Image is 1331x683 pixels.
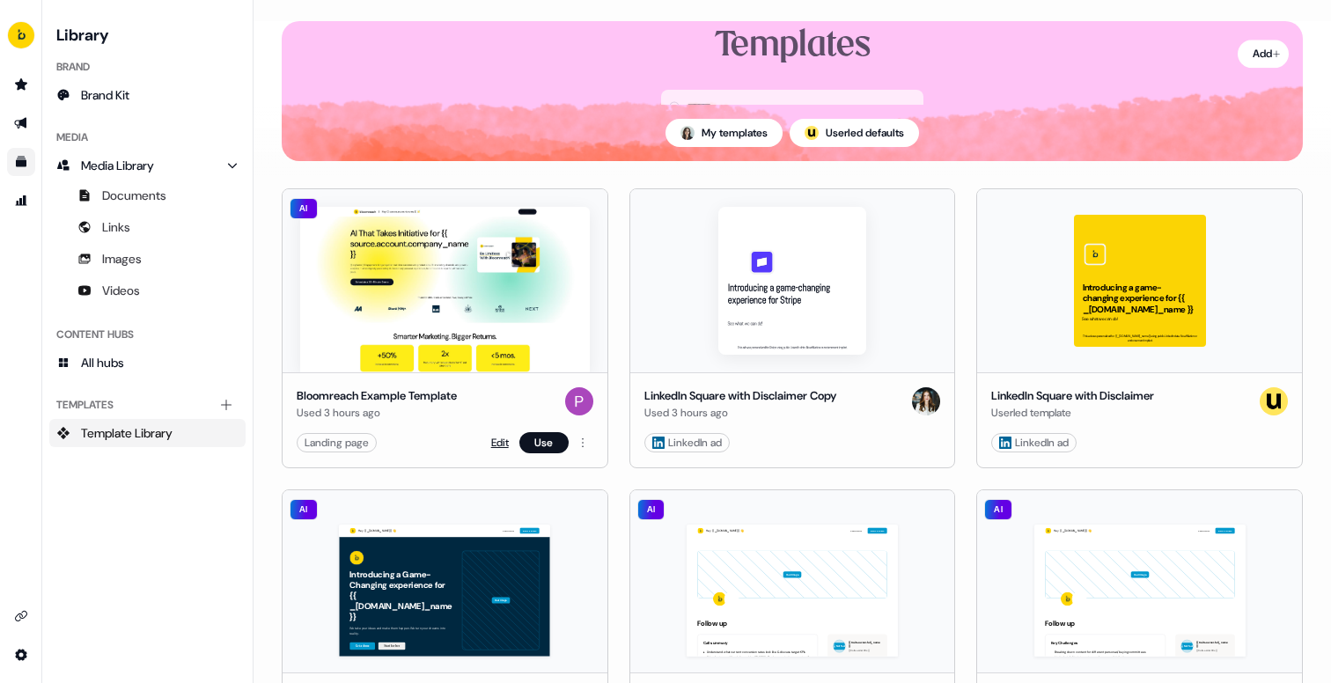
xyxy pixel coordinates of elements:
[282,188,608,468] button: Bloomreach Example TemplateAIBloomreach Example TemplateUsed 3 hours agoPeterLanding pageEditUse
[7,109,35,137] a: Go to outbound experience
[1238,40,1289,68] button: Add
[984,499,1012,520] div: AI
[7,641,35,669] a: Go to integrations
[790,119,919,147] button: userled logo;Userled defaults
[81,157,154,174] span: Media Library
[629,188,956,468] button: LinkedIn Square with Disclaimer CopyLinkedIn Square with Disclaimer CopyUsed 3 hours agoBillie Li...
[718,207,865,354] img: LinkedIn Square with Disclaimer Copy
[49,53,246,81] div: Brand
[805,126,819,140] div: ;
[7,187,35,215] a: Go to attribution
[102,218,130,236] span: Links
[102,250,142,268] span: Images
[519,432,569,453] button: Use
[81,86,129,104] span: Brand Kit
[7,148,35,176] a: Go to templates
[300,207,590,371] img: Bloomreach Example Template
[305,434,369,452] div: Landing page
[644,387,836,405] div: LinkedIn Square with Disclaimer Copy
[102,187,166,204] span: Documents
[49,245,246,273] a: Images
[644,404,836,422] div: Used 3 hours ago
[49,391,246,419] div: Templates
[805,126,819,140] img: userled logo
[7,602,35,630] a: Go to integrations
[491,434,509,452] a: Edit
[999,434,1069,452] div: LinkedIn ad
[297,404,457,422] div: Used 3 hours ago
[102,282,140,299] span: Videos
[991,387,1154,405] div: LinkedIn Square with Disclaimer
[297,387,457,405] div: Bloomreach Example Template
[49,213,246,241] a: Links
[290,499,318,520] div: AI
[49,81,246,109] a: Brand Kit
[912,387,940,415] img: Billie
[991,404,1154,422] div: Userled template
[49,320,246,349] div: Content Hubs
[665,119,783,147] button: My templates
[976,188,1303,468] button: Introducing a game-changing experience for {{ _[DOMAIN_NAME]_name }}See what we can do!This ad wa...
[49,276,246,305] a: Videos
[715,23,871,69] div: Templates
[652,434,722,452] div: LinkedIn ad
[637,499,665,520] div: AI
[81,424,173,442] span: Template Library
[49,21,246,46] h3: Library
[565,387,593,415] img: Peter
[49,349,246,377] a: All hubs
[81,354,124,371] span: All hubs
[49,123,246,151] div: Media
[49,151,246,180] a: Media Library
[290,198,318,219] div: AI
[49,181,246,209] a: Documents
[7,70,35,99] a: Go to prospects
[680,126,695,140] img: Lyubomira
[49,419,246,447] a: Template Library
[1260,387,1288,415] img: userled logo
